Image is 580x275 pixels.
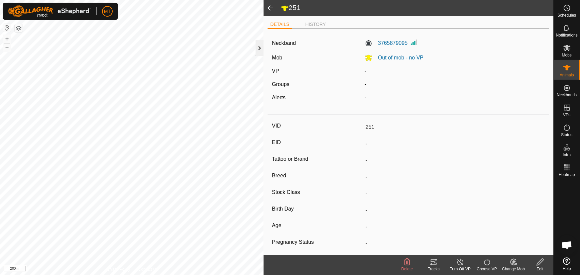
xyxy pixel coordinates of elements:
[563,267,571,271] span: Help
[268,21,292,29] li: DETAILS
[500,266,527,272] div: Change Mob
[15,24,23,32] button: Map Layers
[272,205,363,213] label: Birth Day
[281,4,554,12] h2: 251
[272,254,363,268] label: Weight
[272,138,363,147] label: EID
[8,5,91,17] img: Gallagher Logo
[560,73,574,77] span: Animals
[365,68,366,74] app-display-virtual-paddock-transition: -
[272,221,363,230] label: Age
[104,8,111,15] span: MT
[474,266,500,272] div: Choose VP
[527,266,553,272] div: Edit
[3,24,11,32] button: Reset Map
[561,133,572,137] span: Status
[563,153,571,157] span: Infra
[105,266,130,272] a: Privacy Policy
[557,93,577,97] span: Neckbands
[557,13,576,17] span: Schedules
[272,68,279,74] label: VP
[272,95,286,100] label: Alerts
[272,171,363,180] label: Breed
[272,39,296,47] label: Neckband
[303,21,329,28] li: HISTORY
[562,53,572,57] span: Mobs
[272,155,363,163] label: Tattoo or Brand
[559,173,575,177] span: Heatmap
[362,94,547,102] div: -
[3,35,11,43] button: +
[402,267,413,271] span: Delete
[563,113,570,117] span: VPs
[272,81,289,87] label: Groups
[138,266,158,272] a: Contact Us
[557,235,577,255] a: Open chat
[373,55,423,60] span: Out of mob - no VP
[554,255,580,273] a: Help
[3,44,11,51] button: –
[272,55,282,60] label: Mob
[272,122,363,130] label: VID
[362,80,547,88] div: -
[420,266,447,272] div: Tracks
[365,39,407,47] label: 3765879095
[410,38,418,46] img: Signal strength
[272,188,363,197] label: Stock Class
[447,266,474,272] div: Turn Off VP
[556,33,578,37] span: Notifications
[272,238,363,246] label: Pregnancy Status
